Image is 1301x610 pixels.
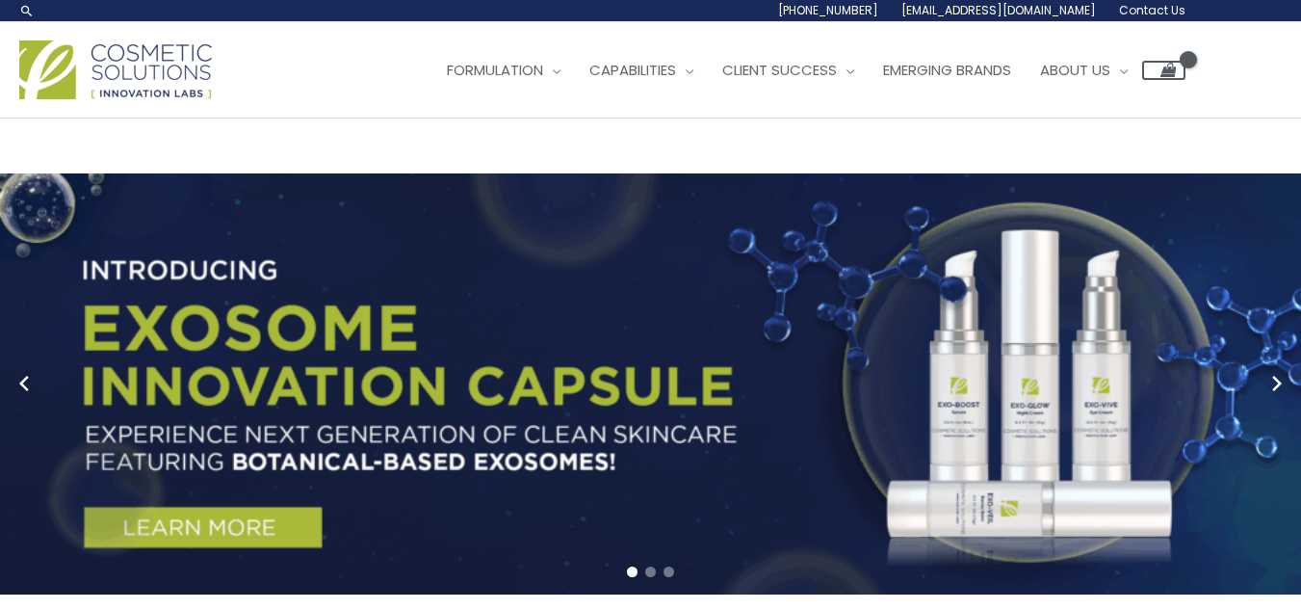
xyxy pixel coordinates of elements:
a: Capabilities [575,41,708,99]
span: Contact Us [1119,2,1185,18]
span: Go to slide 1 [627,567,637,577]
span: Client Success [722,60,837,80]
a: Emerging Brands [869,41,1026,99]
img: Cosmetic Solutions Logo [19,40,212,99]
span: [EMAIL_ADDRESS][DOMAIN_NAME] [901,2,1096,18]
span: Formulation [447,60,543,80]
a: View Shopping Cart, empty [1142,61,1185,80]
a: About Us [1026,41,1142,99]
a: Search icon link [19,3,35,18]
button: Next slide [1262,369,1291,398]
span: Go to slide 2 [645,567,656,577]
span: About Us [1040,60,1110,80]
a: Formulation [432,41,575,99]
button: Previous slide [10,369,39,398]
span: [PHONE_NUMBER] [778,2,878,18]
span: Emerging Brands [883,60,1011,80]
span: Capabilities [589,60,676,80]
nav: Site Navigation [418,41,1185,99]
a: Client Success [708,41,869,99]
span: Go to slide 3 [664,567,674,577]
